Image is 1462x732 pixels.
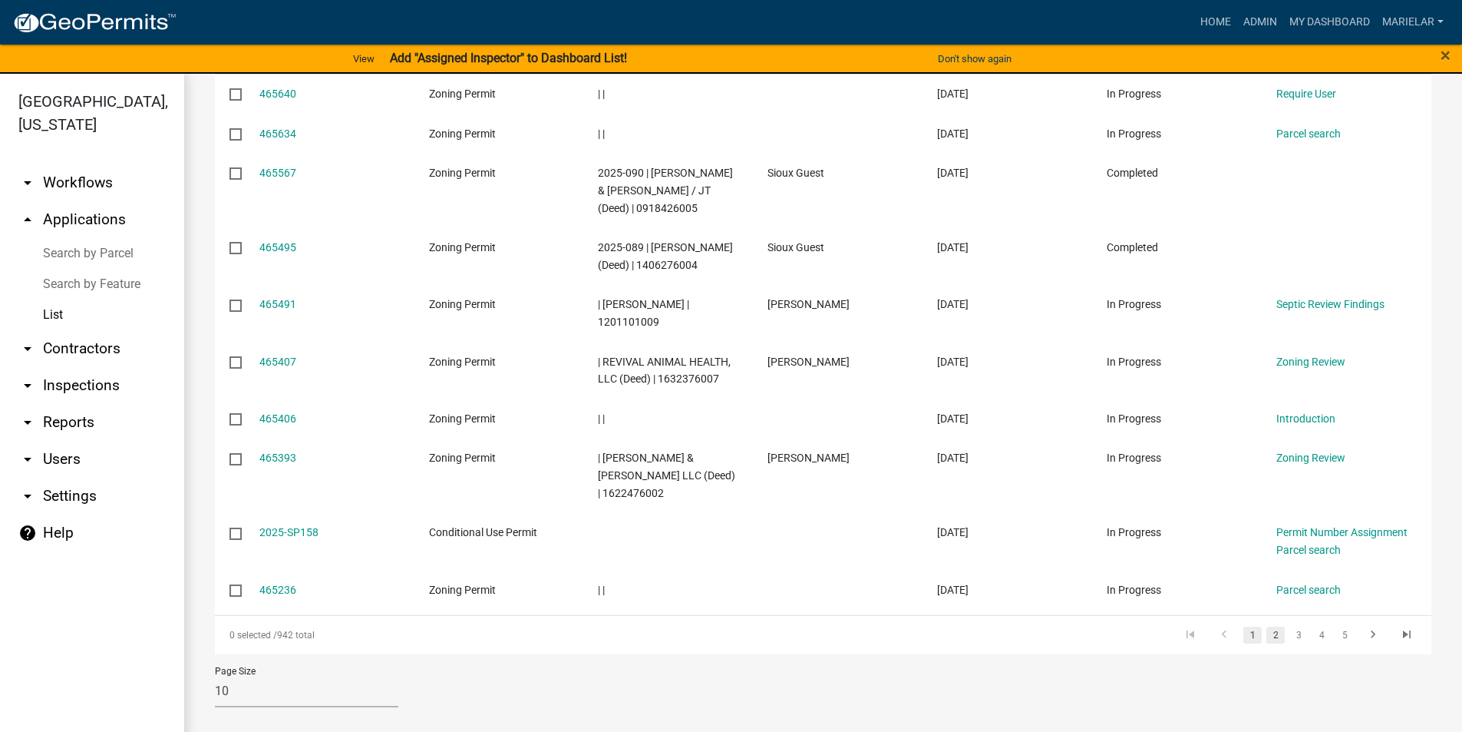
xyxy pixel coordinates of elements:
span: In Progress [1107,412,1161,425]
span: 08/18/2025 [937,526,969,538]
a: My Dashboard [1283,8,1376,37]
a: Home [1194,8,1237,37]
span: × [1441,45,1450,66]
a: 5 [1335,627,1354,644]
a: 465634 [259,128,296,140]
a: Zoning Review [1276,452,1345,464]
span: In Progress [1107,298,1161,310]
span: | | [598,412,605,425]
span: In Progress [1107,88,1161,100]
span: | | [598,128,605,140]
li: page 4 [1310,622,1333,648]
a: Admin [1237,8,1283,37]
li: page 3 [1287,622,1310,648]
span: 08/18/2025 [937,452,969,464]
span: 08/18/2025 [937,88,969,100]
span: Zoning Permit [429,298,496,310]
a: go to next page [1358,627,1388,644]
i: arrow_drop_up [18,210,37,229]
span: Dave Goslinga [767,356,850,368]
strong: Add "Assigned Inspector" to Dashboard List! [390,51,627,65]
span: | OOLMAN, BRIAN & KIM LLC (Deed) | 1622476002 [598,452,735,499]
span: Dolan Granstra [767,298,850,310]
span: Zoning Permit [429,452,496,464]
span: Zoning Permit [429,167,496,179]
a: 465495 [259,241,296,253]
a: go to first page [1176,627,1205,644]
span: Conditional Use Permit [429,526,537,538]
span: 08/18/2025 [937,167,969,179]
span: 08/18/2025 [937,412,969,425]
button: Don't show again [932,46,1018,71]
a: Septic Review Findings [1276,298,1384,310]
span: 08/18/2025 [937,356,969,368]
a: 3 [1289,627,1308,644]
a: 4 [1312,627,1331,644]
a: 465407 [259,356,296,368]
span: Brian [767,452,850,464]
span: | Dolan Granstra | 1201101009 [598,298,689,328]
span: Completed [1107,167,1158,179]
a: 2 [1266,627,1285,644]
span: 08/18/2025 [937,584,969,596]
a: Require User [1276,88,1336,100]
a: View [347,46,381,71]
span: Sioux Guest [767,167,824,179]
span: In Progress [1107,356,1161,368]
i: arrow_drop_down [18,450,37,469]
span: | | [598,584,605,596]
span: 08/18/2025 [937,241,969,253]
a: go to last page [1392,627,1421,644]
li: page 2 [1264,622,1287,648]
span: 2025-089 | OSTERKAMP, WILLIAM E. (Deed) | 1406276004 [598,241,733,271]
a: Parcel search [1276,584,1341,596]
span: 2025-090 | HARRIS, MARK M. & LANIE M. / JT (Deed) | 0918426005 [598,167,733,214]
a: 465236 [259,584,296,596]
li: page 1 [1241,622,1264,648]
span: In Progress [1107,584,1161,596]
span: Zoning Permit [429,412,496,425]
span: Zoning Permit [429,356,496,368]
span: | REVIVAL ANIMAL HEALTH, LLC (Deed) | 1632376007 [598,356,731,386]
i: arrow_drop_down [18,174,37,192]
span: Zoning Permit [429,88,496,100]
li: page 5 [1333,622,1356,648]
a: go to previous page [1210,627,1239,644]
span: 08/18/2025 [937,128,969,140]
a: Permit Number Assignment [1276,526,1408,538]
i: arrow_drop_down [18,340,37,358]
a: 465491 [259,298,296,310]
a: 2025-SP158 [259,526,318,538]
a: Parcel search [1276,544,1341,556]
i: help [18,524,37,542]
span: In Progress [1107,128,1161,140]
a: 465406 [259,412,296,425]
a: Zoning Review [1276,356,1345,368]
div: 942 total [215,616,695,654]
span: In Progress [1107,452,1161,464]
i: arrow_drop_down [18,487,37,505]
span: 08/18/2025 [937,298,969,310]
i: arrow_drop_down [18,413,37,432]
span: In Progress [1107,526,1161,538]
a: 1 [1243,627,1262,644]
span: 0 selected / [229,630,277,641]
a: marielar [1376,8,1450,37]
a: 465640 [259,88,296,100]
a: 465567 [259,167,296,179]
span: | | [598,88,605,100]
span: Completed [1107,241,1158,253]
button: Close [1441,46,1450,65]
span: Zoning Permit [429,241,496,253]
span: Zoning Permit [429,128,496,140]
a: 465393 [259,452,296,464]
a: Introduction [1276,412,1335,425]
a: Parcel search [1276,128,1341,140]
span: Sioux Guest [767,241,824,253]
i: arrow_drop_down [18,376,37,395]
span: Zoning Permit [429,584,496,596]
